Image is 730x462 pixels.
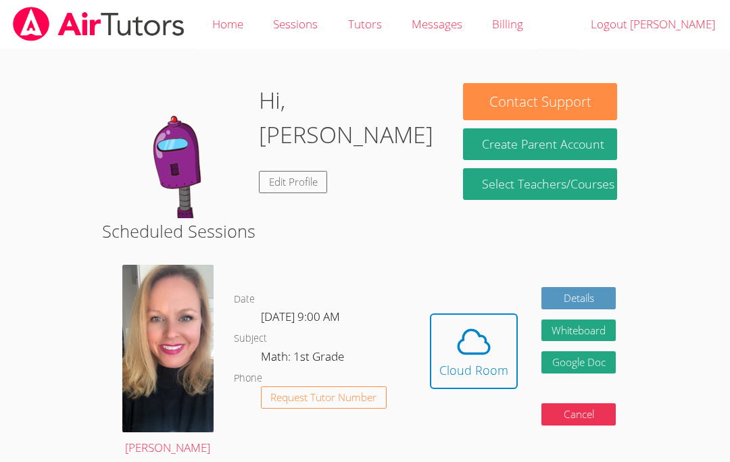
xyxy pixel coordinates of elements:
[541,287,616,309] a: Details
[113,83,248,218] img: default.png
[463,83,617,120] button: Contact Support
[259,83,442,152] h1: Hi, [PERSON_NAME]
[541,403,616,426] button: Cancel
[430,313,518,389] button: Cloud Room
[439,361,508,380] div: Cloud Room
[234,330,267,347] dt: Subject
[463,168,617,200] a: Select Teachers/Courses
[463,128,617,160] button: Create Parent Account
[102,218,628,244] h2: Scheduled Sessions
[541,319,616,342] button: Whiteboard
[234,370,262,387] dt: Phone
[122,265,213,457] a: [PERSON_NAME]
[122,265,213,432] img: avatar.png
[541,351,616,374] a: Google Doc
[259,171,328,193] a: Edit Profile
[270,392,376,403] span: Request Tutor Number
[11,7,186,41] img: airtutors_banner-c4298cdbf04f3fff15de1276eac7730deb9818008684d7c2e4769d2f7ddbe033.png
[234,291,255,308] dt: Date
[261,347,347,370] dd: Math: 1st Grade
[412,16,462,32] span: Messages
[261,309,340,324] span: [DATE] 9:00 AM
[261,386,387,409] button: Request Tutor Number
